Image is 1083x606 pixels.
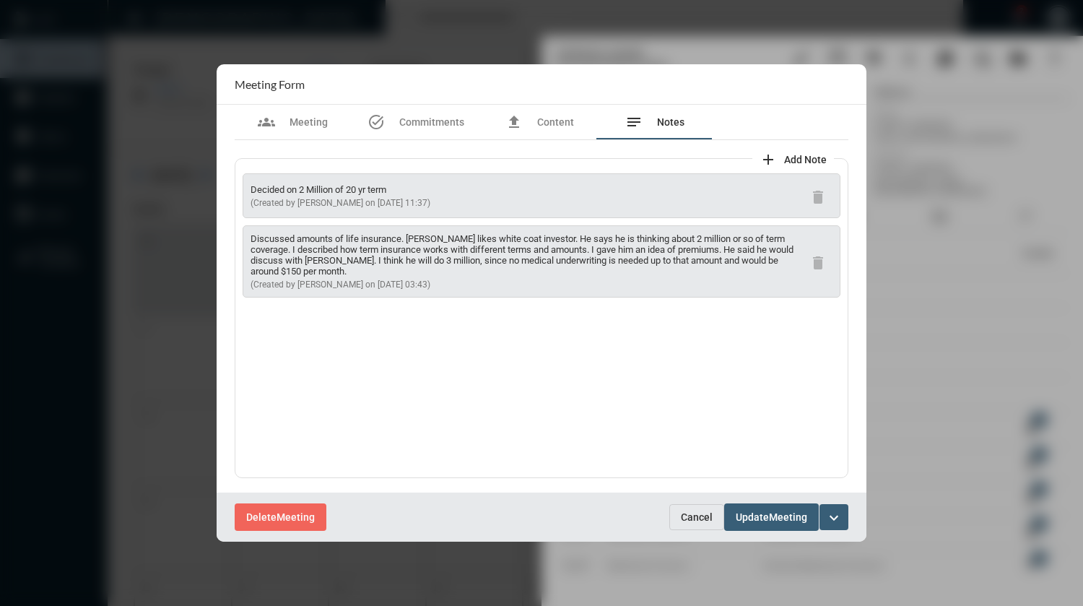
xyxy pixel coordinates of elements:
span: Cancel [681,511,713,523]
h2: Meeting Form [235,77,305,91]
span: Meeting [769,512,807,524]
mat-icon: add [760,151,777,168]
mat-icon: delete [809,254,827,272]
span: Notes [657,116,684,128]
span: Meeting [277,512,315,524]
button: delete note [804,181,832,210]
mat-icon: expand_more [825,509,843,527]
span: Content [537,116,574,128]
mat-icon: file_upload [505,113,523,131]
span: Meeting [290,116,328,128]
span: Add Note [784,154,827,165]
span: (Created by [PERSON_NAME] on [DATE] 11:37) [251,198,430,208]
mat-icon: task_alt [367,113,385,131]
button: add note [752,144,834,173]
button: Cancel [669,504,724,530]
p: Discussed amounts of life insurance. [PERSON_NAME] likes white coat investor. He says he is think... [251,233,804,277]
span: Delete [246,512,277,524]
p: Decided on 2 Million of 20 yr term [251,184,430,195]
mat-icon: notes [625,113,643,131]
mat-icon: groups [258,113,275,131]
mat-icon: delete [809,189,827,206]
button: DeleteMeeting [235,503,326,530]
span: Commitments [399,116,464,128]
span: Update [736,512,769,524]
button: delete note [804,247,832,276]
span: (Created by [PERSON_NAME] on [DATE] 03:43) [251,280,430,290]
button: UpdateMeeting [724,503,819,530]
